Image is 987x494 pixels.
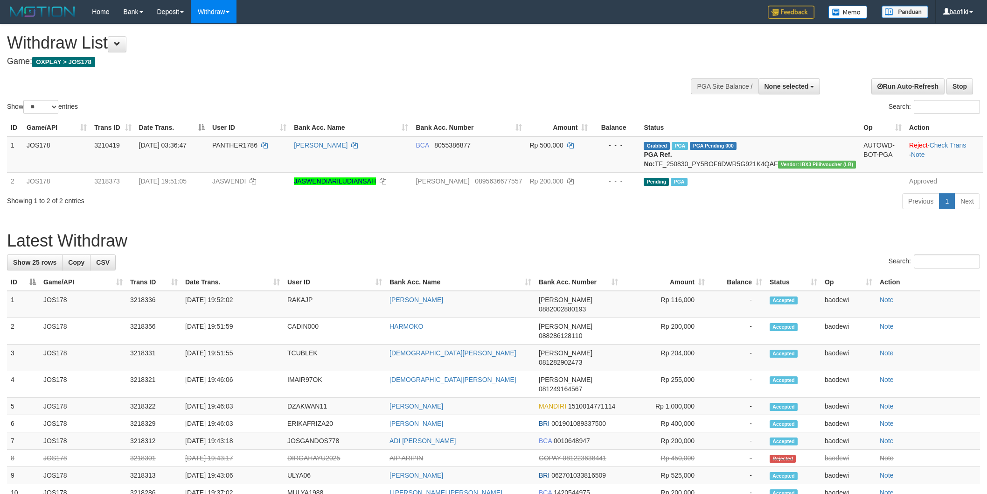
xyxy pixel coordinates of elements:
[671,178,687,186] span: Marked by baodewi
[94,141,120,149] span: 3210419
[909,141,928,149] a: Reject
[539,420,549,427] span: BRI
[7,345,40,371] td: 3
[40,450,126,467] td: JOS178
[554,437,590,445] span: Copy 0010648947 to clipboard
[7,291,40,318] td: 1
[640,136,860,173] td: TF_250830_PY5BOF6DWR5G921K4QAF
[770,296,798,304] span: Accepted
[880,296,894,303] a: Note
[539,359,582,366] span: Copy 081282902473 to clipboard
[539,349,592,357] span: [PERSON_NAME]
[181,291,284,318] td: [DATE] 19:52:02
[94,177,120,185] span: 3218373
[622,398,709,415] td: Rp 1,000,000
[595,176,636,186] div: - - -
[389,349,516,357] a: [DEMOGRAPHIC_DATA][PERSON_NAME]
[911,151,925,158] a: Note
[768,6,814,19] img: Feedback.jpg
[770,350,798,358] span: Accepted
[284,450,386,467] td: DIRGAHAYU2025
[126,432,181,450] td: 3218312
[709,450,766,467] td: -
[90,254,116,270] a: CSV
[914,254,980,268] input: Search:
[914,100,980,114] input: Search:
[7,318,40,345] td: 2
[563,454,606,462] span: Copy 081223638441 to clipboard
[181,345,284,371] td: [DATE] 19:51:55
[284,467,386,484] td: ULYA06
[821,398,876,415] td: baodewi
[526,119,591,136] th: Amount: activate to sort column ascending
[939,193,955,209] a: 1
[209,119,290,136] th: User ID: activate to sort column ascending
[821,291,876,318] td: baodewi
[23,119,90,136] th: Game/API: activate to sort column ascending
[7,5,78,19] img: MOTION_logo.png
[212,177,246,185] span: JASWENDI
[68,259,84,266] span: Copy
[181,371,284,398] td: [DATE] 19:46:06
[294,141,348,149] a: [PERSON_NAME]
[96,259,110,266] span: CSV
[622,274,709,291] th: Amount: activate to sort column ascending
[389,402,443,410] a: [PERSON_NAME]
[946,78,973,94] a: Stop
[7,415,40,432] td: 6
[389,454,423,462] a: AIP ARIPIN
[181,318,284,345] td: [DATE] 19:51:59
[90,119,135,136] th: Trans ID: activate to sort column ascending
[539,385,582,393] span: Copy 081249164567 to clipboard
[389,296,443,303] a: [PERSON_NAME]
[889,100,980,114] label: Search:
[871,78,945,94] a: Run Auto-Refresh
[284,274,386,291] th: User ID: activate to sort column ascending
[622,432,709,450] td: Rp 200,000
[139,141,187,149] span: [DATE] 03:36:47
[7,172,23,190] td: 2
[40,274,126,291] th: Game/API: activate to sort column ascending
[40,398,126,415] td: JOS178
[880,323,894,330] a: Note
[475,177,522,185] span: Copy 0895636677557 to clipboard
[622,450,709,467] td: Rp 450,000
[434,141,471,149] span: Copy 8055386877 to clipboard
[126,415,181,432] td: 3218329
[622,467,709,484] td: Rp 525,000
[40,415,126,432] td: JOS178
[284,432,386,450] td: JOSGANDOS778
[770,323,798,331] span: Accepted
[40,467,126,484] td: JOS178
[644,142,670,150] span: Grabbed
[539,305,586,313] span: Copy 0882002880193 to clipboard
[889,254,980,268] label: Search:
[284,398,386,415] td: DZAKWAN11
[181,398,284,415] td: [DATE] 19:46:03
[389,472,443,479] a: [PERSON_NAME]
[860,136,905,173] td: AUTOWD-BOT-PGA
[181,450,284,467] td: [DATE] 19:43:17
[181,415,284,432] td: [DATE] 19:46:03
[591,119,640,136] th: Balance
[640,119,860,136] th: Status
[23,172,90,190] td: JOS178
[709,432,766,450] td: -
[765,83,809,90] span: None selected
[622,415,709,432] td: Rp 400,000
[551,472,606,479] span: Copy 062701033816509 to clipboard
[539,323,592,330] span: [PERSON_NAME]
[126,274,181,291] th: Trans ID: activate to sort column ascending
[709,291,766,318] td: -
[551,420,606,427] span: Copy 001901089337500 to clipboard
[416,177,469,185] span: [PERSON_NAME]
[709,371,766,398] td: -
[821,450,876,467] td: baodewi
[709,398,766,415] td: -
[691,78,758,94] div: PGA Site Balance /
[622,345,709,371] td: Rp 204,000
[709,345,766,371] td: -
[40,345,126,371] td: JOS178
[284,415,386,432] td: ERIKAFRIZA20
[529,141,563,149] span: Rp 500.000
